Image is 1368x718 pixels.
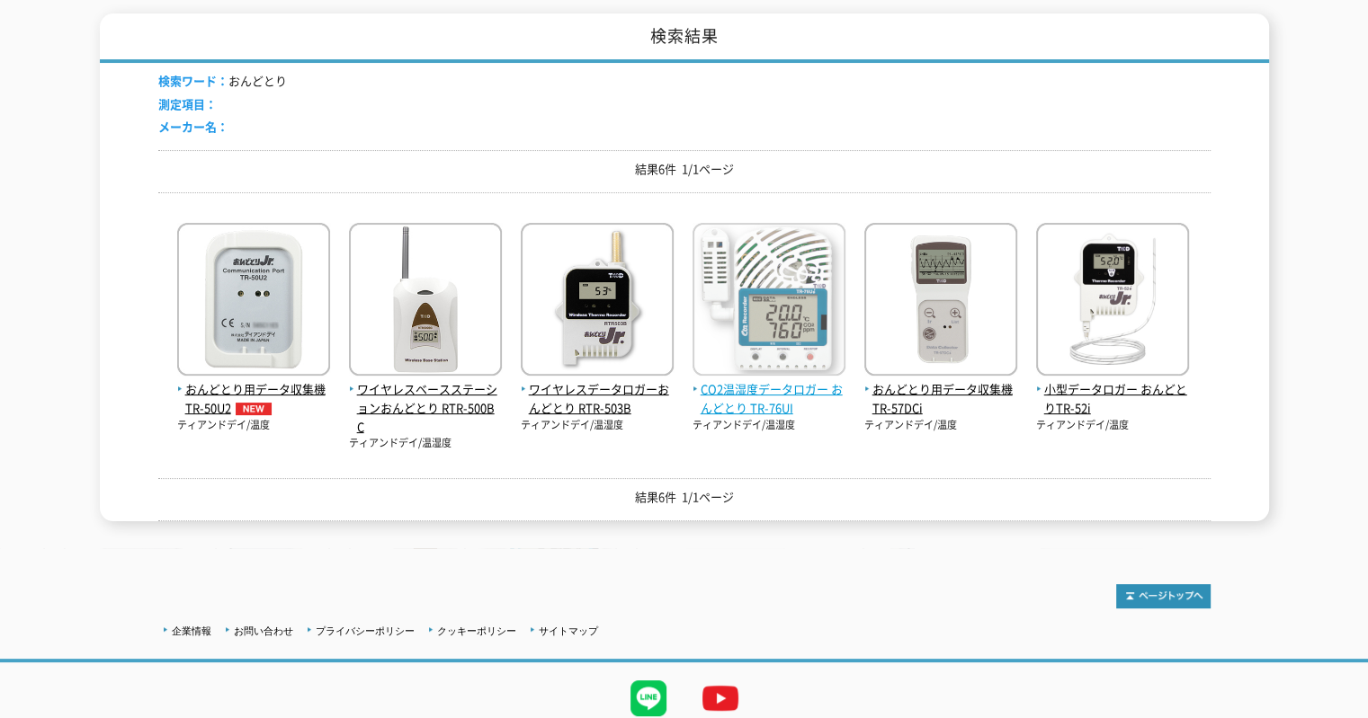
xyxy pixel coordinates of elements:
[158,72,228,89] span: 検索ワード：
[316,625,415,636] a: プライバシーポリシー
[231,403,276,415] img: NEW
[349,223,502,380] img: RTR-500BC
[234,625,293,636] a: お問い合わせ
[521,418,674,433] p: ティアンドデイ/温湿度
[693,418,845,433] p: ティアンドデイ/温湿度
[177,418,330,433] p: ティアンドデイ/温度
[1036,380,1189,418] span: 小型データロガー おんどとりTR-52i
[437,625,516,636] a: クッキーポリシー
[158,95,217,112] span: 測定項目：
[100,13,1269,63] h1: 検索結果
[172,625,211,636] a: 企業情報
[158,72,287,91] li: おんどとり
[864,380,1017,418] span: おんどとり用データ収集機 TR-57DCi
[521,361,674,417] a: ワイヤレスデータロガーおんどとり RTR-503B
[177,223,330,380] img: TR-50U2
[1036,223,1189,380] img: おんどとりTR-52i
[349,361,502,436] a: ワイヤレスベースステーションおんどとり RTR-500BC
[349,380,502,436] span: ワイヤレスベースステーションおんどとり RTR-500BC
[177,361,330,417] a: おんどとり用データ収集機 TR-50U2NEW
[521,223,674,380] img: RTR-503B
[177,380,330,418] span: おんどとり用データ収集機 TR-50U2
[539,625,598,636] a: サイトマップ
[864,361,1017,417] a: おんどとり用データ収集機 TR-57DCi
[864,223,1017,380] img: TR-57DCi
[693,223,845,380] img: TR-76UI
[693,361,845,417] a: CO2温湿度データロガー おんどとり TR-76UI
[349,436,502,451] p: ティアンドデイ/温湿度
[1036,361,1189,417] a: 小型データロガー おんどとりTR-52i
[521,380,674,418] span: ワイヤレスデータロガーおんどとり RTR-503B
[158,118,228,135] span: メーカー名：
[1036,418,1189,433] p: ティアンドデイ/温度
[158,488,1211,507] p: 結果6件 1/1ページ
[1116,584,1211,608] img: トップページへ
[864,418,1017,433] p: ティアンドデイ/温度
[158,160,1211,179] p: 結果6件 1/1ページ
[693,380,845,418] span: CO2温湿度データロガー おんどとり TR-76UI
